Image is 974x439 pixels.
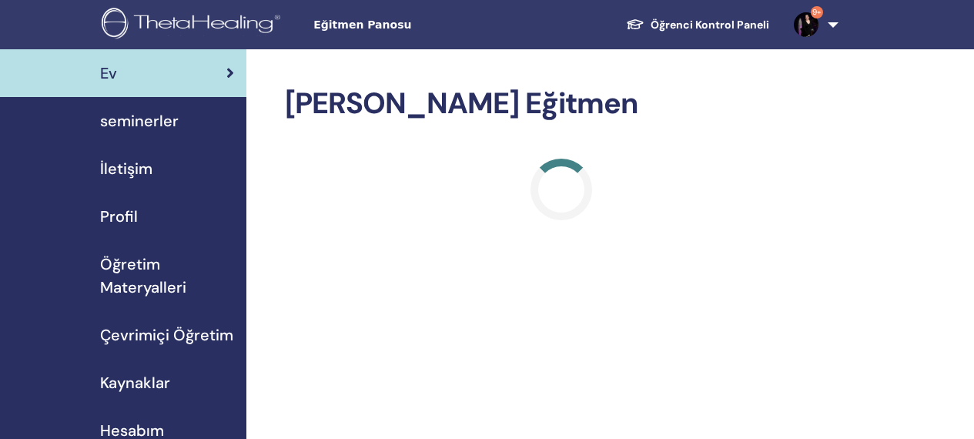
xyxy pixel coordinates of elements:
span: 9+ [811,6,823,18]
span: İletişim [100,157,152,180]
span: Çevrimiçi Öğretim [100,323,233,347]
a: Öğrenci Kontrol Paneli [614,11,782,39]
span: Kaynaklar [100,371,170,394]
span: Öğretim Materyalleri [100,253,234,299]
h2: [PERSON_NAME] Eğitmen [285,86,838,122]
img: default.jpg [794,12,818,37]
span: Ev [100,62,117,85]
img: graduation-cap-white.svg [626,18,644,31]
span: Eğitmen Panosu [313,17,544,33]
img: logo.png [102,8,286,42]
span: Profil [100,205,138,228]
span: seminerler [100,109,179,132]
